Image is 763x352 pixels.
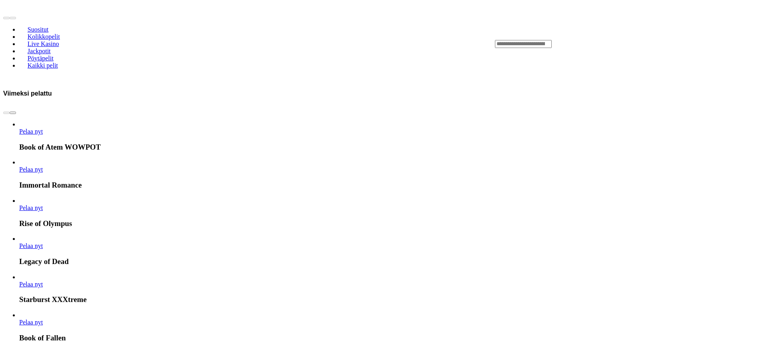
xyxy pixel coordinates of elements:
span: Pelaa nyt [19,204,43,211]
a: Suositut [19,23,57,35]
a: Kaikki pelit [19,59,66,71]
a: Legacy of Dead [19,242,43,249]
article: Rise of Olympus [19,197,760,228]
a: Rise of Olympus [19,204,43,211]
header: Lobby [3,4,760,83]
button: next slide [10,17,16,19]
a: Starburst XXXtreme [19,281,43,288]
span: Suositut [24,26,52,33]
button: prev slide [3,112,10,114]
span: Kaikki pelit [24,62,61,69]
span: Pelaa nyt [19,319,43,326]
a: Book of Atem WOWPOT [19,128,43,135]
span: Pelaa nyt [19,166,43,173]
article: Book of Fallen [19,312,760,342]
h3: Legacy of Dead [19,257,760,266]
article: Starburst XXXtreme [19,274,760,304]
span: Pelaa nyt [19,128,43,135]
article: Book of Atem WOWPOT [19,121,760,152]
h3: Book of Atem WOWPOT [19,143,760,152]
span: Pelaa nyt [19,242,43,249]
button: prev slide [3,17,10,19]
span: Jackpotit [24,48,54,54]
span: Live Kasino [24,40,62,47]
h3: Immortal Romance [19,181,760,190]
h3: Rise of Olympus [19,219,760,228]
a: Book of Fallen [19,319,43,326]
h3: Viimeksi pelattu [3,90,52,97]
a: Live Kasino [19,38,67,50]
span: Pelaa nyt [19,281,43,288]
a: Immortal Romance [19,166,43,173]
a: Jackpotit [19,45,59,57]
input: Search [495,40,552,48]
article: Legacy of Dead [19,235,760,266]
article: Immortal Romance [19,159,760,190]
span: Kolikkopelit [24,33,63,40]
nav: Lobby [3,12,479,76]
span: Pöytäpelit [24,55,57,62]
a: Pöytäpelit [19,52,62,64]
h3: Book of Fallen [19,334,760,342]
button: next slide [10,112,16,114]
h3: Starburst XXXtreme [19,295,760,304]
a: Kolikkopelit [19,30,68,42]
